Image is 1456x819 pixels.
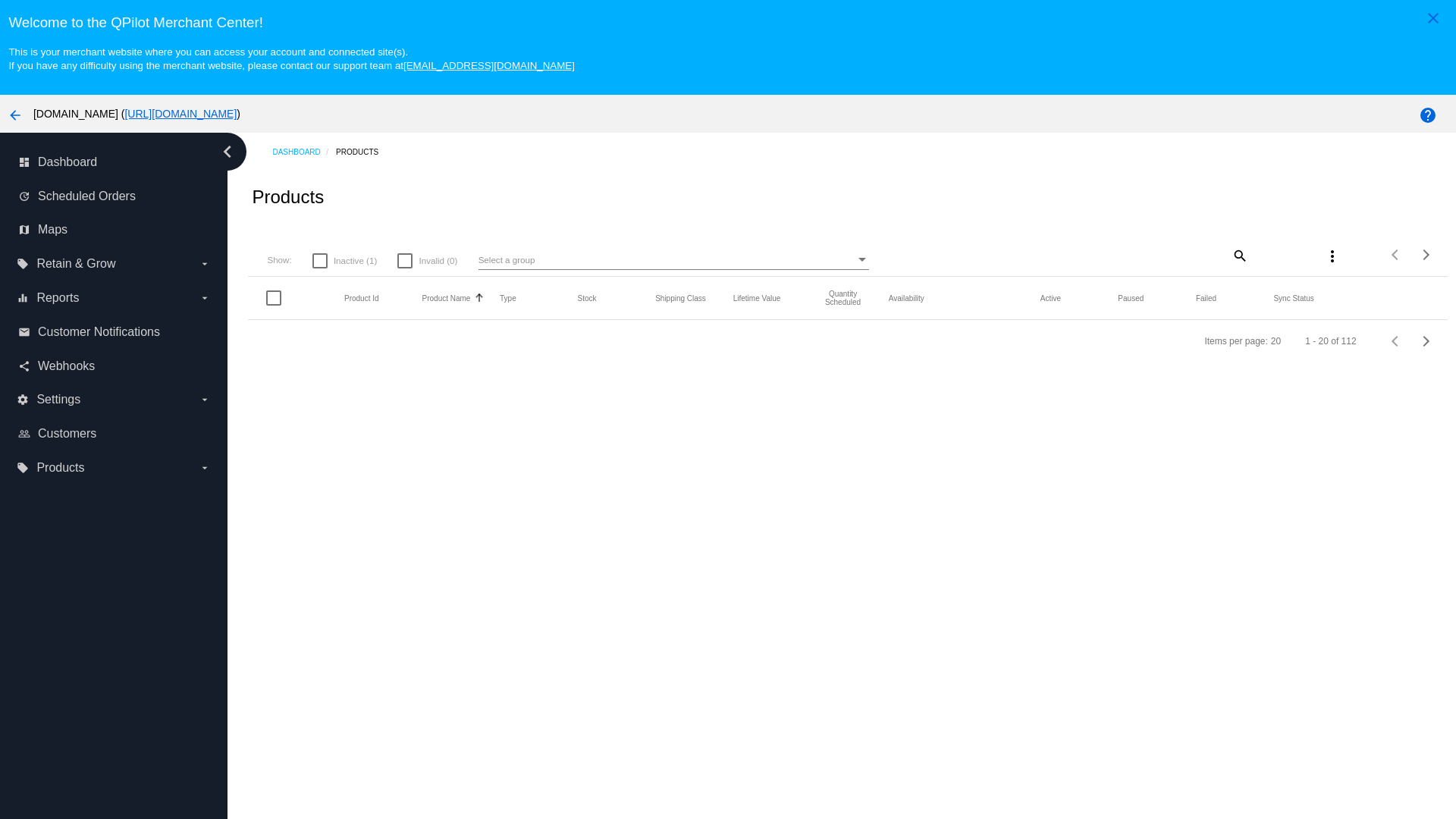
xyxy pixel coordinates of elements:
i: local_offer [17,258,29,270]
mat-icon: close [1424,9,1442,27]
i: arrow_drop_down [199,462,211,474]
span: Show: [267,255,291,265]
button: Change sorting for TotalQuantityScheduledActive [1040,293,1061,303]
span: Maps [38,223,67,237]
span: Inactive (1) [334,252,377,270]
button: Change sorting for ValidationErrorCode [1273,293,1313,303]
a: map Maps [18,218,211,242]
i: arrow_drop_down [199,394,211,406]
a: [EMAIL_ADDRESS][DOMAIN_NAME] [403,60,575,71]
i: equalizer [17,292,29,304]
i: people_outline [18,428,30,440]
mat-icon: search [1230,243,1248,267]
button: Change sorting for ShippingClass [655,293,706,303]
i: map [18,224,30,236]
span: Settings [36,393,80,406]
div: 1 - 20 of 112 [1305,336,1356,347]
button: Change sorting for TotalQuantityScheduledPaused [1118,293,1144,303]
button: Change sorting for ProductType [500,293,516,303]
a: update Scheduled Orders [18,184,211,209]
button: Next page [1411,240,1442,270]
i: local_offer [17,462,29,474]
mat-icon: more_vert [1323,247,1341,265]
button: Previous page [1381,326,1411,356]
i: arrow_drop_down [199,292,211,304]
a: Products [336,140,392,164]
span: Select a group [479,255,535,265]
a: share Webhooks [18,354,211,378]
button: Change sorting for LifetimeValue [733,293,781,303]
span: Scheduled Orders [38,190,136,203]
button: Change sorting for QuantityScheduled [811,290,875,306]
span: Reports [36,291,79,305]
span: Invalid (0) [419,252,457,270]
i: chevron_left [215,140,240,164]
h2: Products [252,187,324,208]
button: Previous page [1381,240,1411,270]
a: dashboard Dashboard [18,150,211,174]
i: email [18,326,30,338]
mat-header-cell: Availability [889,294,1040,303]
mat-icon: help [1419,106,1437,124]
a: people_outline Customers [18,422,211,446]
span: Webhooks [38,359,95,373]
i: settings [17,394,29,406]
span: [DOMAIN_NAME] ( ) [33,108,240,120]
span: Customer Notifications [38,325,160,339]
a: email Customer Notifications [18,320,211,344]
button: Change sorting for ProductName [422,293,471,303]
i: update [18,190,30,202]
span: Retain & Grow [36,257,115,271]
button: Change sorting for ExternalId [344,293,379,303]
mat-icon: arrow_back [6,106,24,124]
mat-select: Select a group [479,251,869,270]
div: Items per page: [1204,336,1267,347]
span: Customers [38,427,96,441]
i: share [18,360,30,372]
span: Products [36,461,84,475]
h3: Welcome to the QPilot Merchant Center! [8,14,1447,31]
button: Next page [1411,326,1442,356]
i: dashboard [18,156,30,168]
a: Dashboard [272,140,336,164]
i: arrow_drop_down [199,258,211,270]
button: Change sorting for TotalQuantityFailed [1196,293,1216,303]
button: Change sorting for StockLevel [578,293,597,303]
a: [URL][DOMAIN_NAME] [124,108,237,120]
div: 20 [1271,336,1281,347]
small: This is your merchant website where you can access your account and connected site(s). If you hav... [8,46,574,71]
span: Dashboard [38,155,97,169]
